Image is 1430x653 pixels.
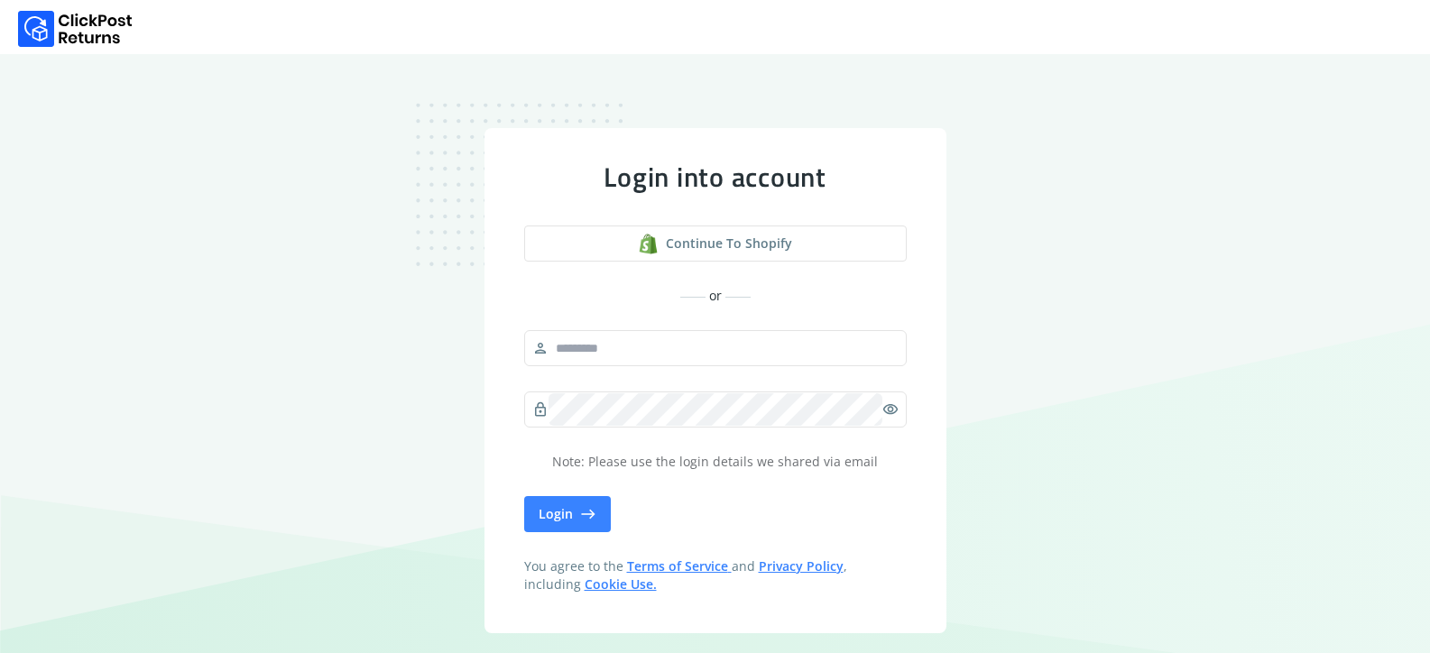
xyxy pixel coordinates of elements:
[666,235,792,253] span: Continue to shopify
[882,397,899,422] span: visibility
[532,397,549,422] span: lock
[638,234,659,254] img: shopify logo
[524,496,611,532] button: Login east
[580,501,596,527] span: east
[759,557,844,575] a: Privacy Policy
[627,557,732,575] a: Terms of Service
[585,575,657,593] a: Cookie Use.
[524,225,907,262] a: shopify logoContinue to shopify
[524,453,907,471] p: Note: Please use the login details we shared via email
[524,287,907,305] div: or
[524,557,907,593] span: You agree to the and , including
[532,336,549,361] span: person
[524,225,907,262] button: Continue to shopify
[524,161,907,193] div: Login into account
[18,11,133,47] img: Logo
